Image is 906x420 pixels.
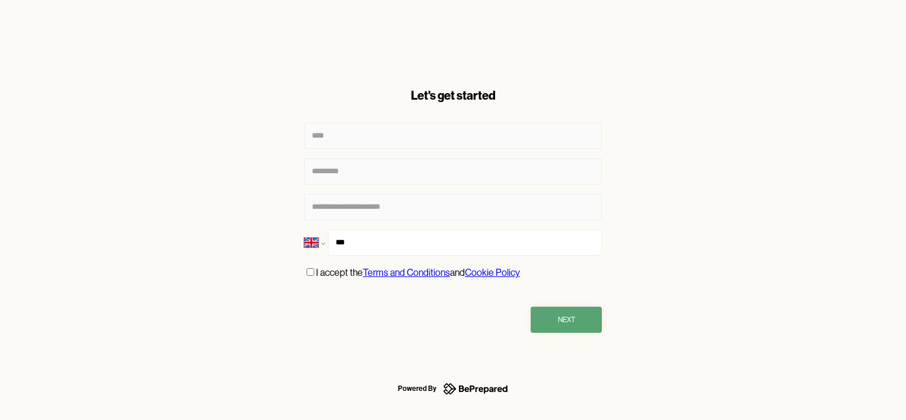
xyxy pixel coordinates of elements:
[558,314,575,326] div: Next
[363,267,450,278] a: Terms and Conditions
[304,87,602,104] div: Let's get started
[398,381,436,396] div: Powered By
[465,267,520,278] a: Cookie Policy
[531,307,602,333] button: Next
[316,265,520,281] p: I accept the and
